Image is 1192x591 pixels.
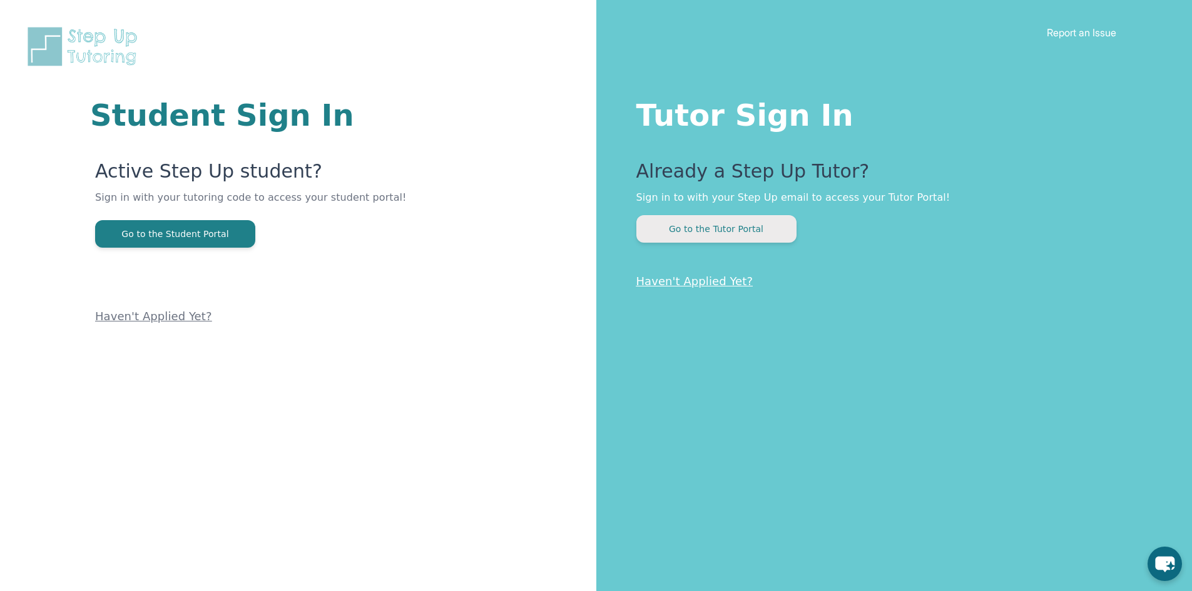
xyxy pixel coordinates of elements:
button: Go to the Student Portal [95,220,255,248]
p: Active Step Up student? [95,160,446,190]
p: Sign in with your tutoring code to access your student portal! [95,190,446,220]
a: Go to the Tutor Portal [636,223,797,235]
button: chat-button [1148,547,1182,581]
button: Go to the Tutor Portal [636,215,797,243]
h1: Student Sign In [90,100,446,130]
a: Haven't Applied Yet? [95,310,212,323]
p: Already a Step Up Tutor? [636,160,1143,190]
a: Haven't Applied Yet? [636,275,753,288]
a: Report an Issue [1047,26,1116,39]
img: Step Up Tutoring horizontal logo [25,25,145,68]
h1: Tutor Sign In [636,95,1143,130]
a: Go to the Student Portal [95,228,255,240]
p: Sign in to with your Step Up email to access your Tutor Portal! [636,190,1143,205]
